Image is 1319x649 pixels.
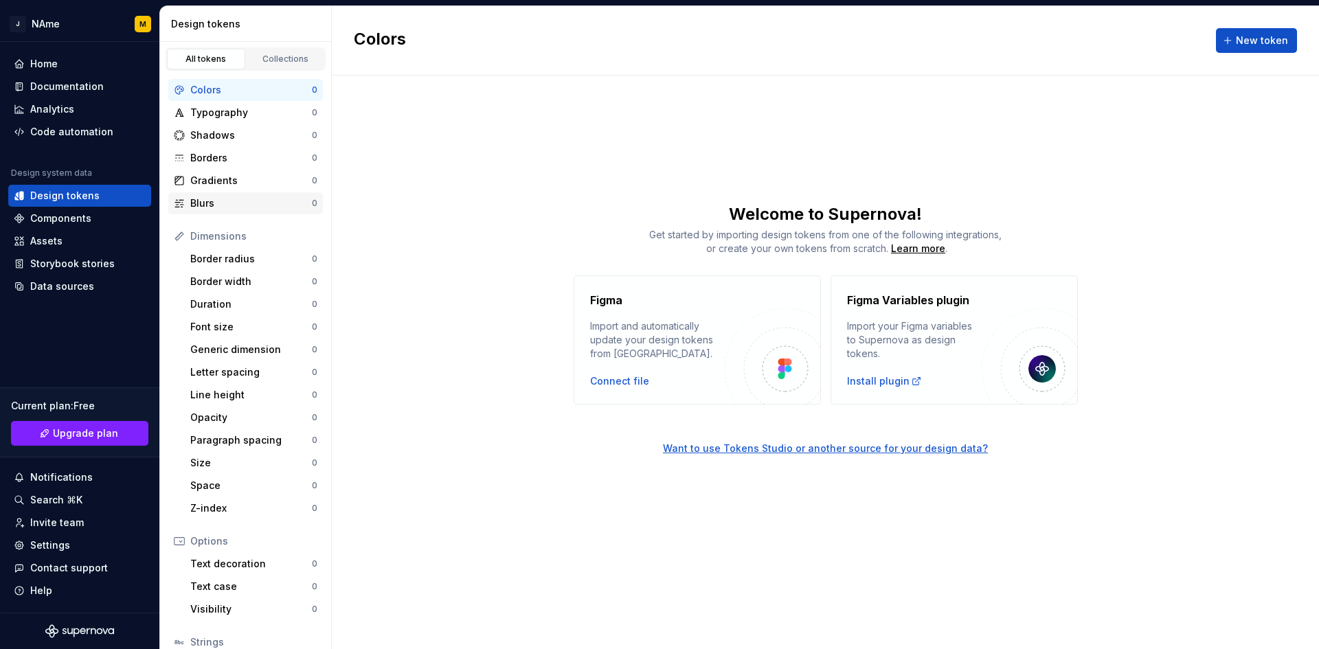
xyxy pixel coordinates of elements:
[11,421,148,446] a: Upgrade plan
[30,280,94,293] div: Data sources
[185,293,323,315] a: Duration0
[30,189,100,203] div: Design tokens
[139,19,146,30] div: M
[190,174,312,187] div: Gradients
[185,248,323,270] a: Border radius0
[172,54,240,65] div: All tokens
[8,557,151,579] button: Contact support
[185,452,323,474] a: Size0
[190,501,312,515] div: Z-index
[312,276,317,287] div: 0
[312,299,317,310] div: 0
[312,389,317,400] div: 0
[30,493,82,507] div: Search ⌘K
[1216,28,1297,53] button: New token
[190,388,312,402] div: Line height
[185,429,323,451] a: Paragraph spacing0
[312,367,317,378] div: 0
[312,253,317,264] div: 0
[190,196,312,210] div: Blurs
[168,170,323,192] a: Gradients0
[168,102,323,124] a: Typography0
[312,412,317,423] div: 0
[847,319,982,361] div: Import your Figma variables to Supernova as design tokens.
[312,503,317,514] div: 0
[185,553,323,575] a: Text decoration0
[30,538,70,552] div: Settings
[30,561,108,575] div: Contact support
[312,604,317,615] div: 0
[891,242,945,255] a: Learn more
[30,125,113,139] div: Code automation
[312,480,317,491] div: 0
[185,361,323,383] a: Letter spacing0
[190,365,312,379] div: Letter spacing
[190,456,312,470] div: Size
[590,292,622,308] h4: Figma
[312,344,317,355] div: 0
[168,124,323,146] a: Shadows0
[190,229,317,243] div: Dimensions
[168,79,323,101] a: Colors0
[190,297,312,311] div: Duration
[847,374,922,388] a: Install plugin
[8,466,151,488] button: Notifications
[185,316,323,338] a: Font size0
[8,121,151,143] a: Code automation
[312,84,317,95] div: 0
[663,442,988,455] button: Want to use Tokens Studio or another source for your design data?
[8,53,151,75] a: Home
[190,128,312,142] div: Shadows
[312,321,317,332] div: 0
[8,207,151,229] a: Components
[190,635,317,649] div: Strings
[168,192,323,214] a: Blurs0
[185,475,323,497] a: Space0
[354,28,406,53] h2: Colors
[190,580,312,593] div: Text case
[30,516,84,530] div: Invite team
[312,175,317,186] div: 0
[590,319,725,361] div: Import and automatically update your design tokens from [GEOGRAPHIC_DATA].
[190,83,312,97] div: Colors
[590,374,649,388] div: Connect file
[32,17,60,31] div: NAme
[190,411,312,424] div: Opacity
[11,399,148,413] div: Current plan : Free
[185,271,323,293] a: Border width0
[30,584,52,597] div: Help
[190,320,312,334] div: Font size
[190,557,312,571] div: Text decoration
[30,257,115,271] div: Storybook stories
[8,489,151,511] button: Search ⌘K
[185,339,323,361] a: Generic dimension0
[332,405,1319,455] a: Want to use Tokens Studio or another source for your design data?
[190,433,312,447] div: Paragraph spacing
[312,435,317,446] div: 0
[8,512,151,534] a: Invite team
[190,151,312,165] div: Borders
[8,253,151,275] a: Storybook stories
[190,343,312,356] div: Generic dimension
[1236,34,1288,47] span: New token
[30,212,91,225] div: Components
[30,102,74,116] div: Analytics
[251,54,320,65] div: Collections
[8,185,151,207] a: Design tokens
[30,470,93,484] div: Notifications
[185,407,323,429] a: Opacity0
[190,106,312,119] div: Typography
[185,598,323,620] a: Visibility0
[8,76,151,98] a: Documentation
[53,426,118,440] span: Upgrade plan
[45,624,114,638] a: Supernova Logo
[171,17,326,31] div: Design tokens
[190,252,312,266] div: Border radius
[8,230,151,252] a: Assets
[190,602,312,616] div: Visibility
[3,9,157,38] button: JNAmeM
[8,580,151,602] button: Help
